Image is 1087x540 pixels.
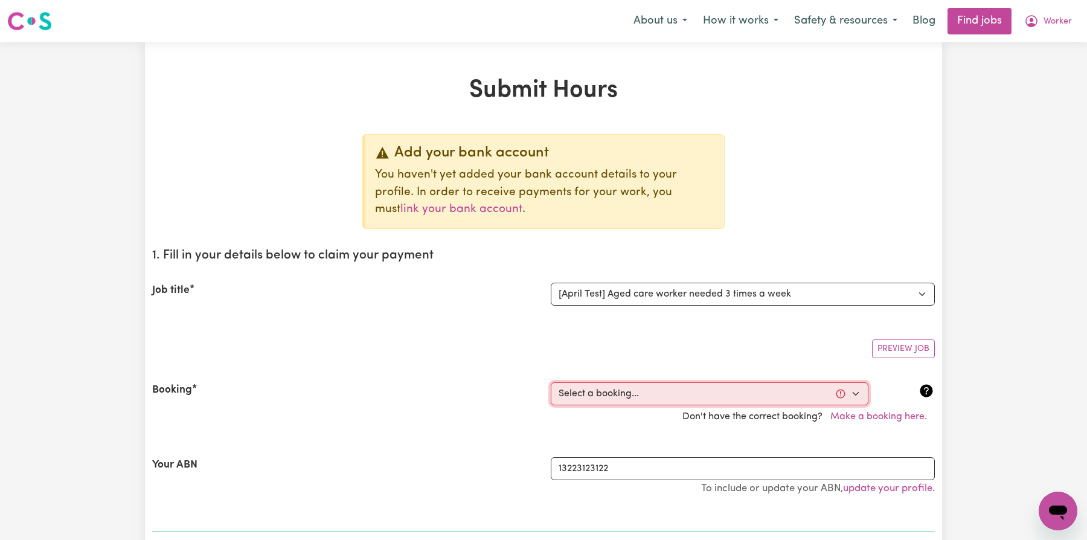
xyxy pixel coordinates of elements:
label: Your ABN [152,457,197,473]
a: Careseekers logo [7,7,52,35]
h2: 1. Fill in your details below to claim your payment [152,248,935,263]
a: Blog [905,8,943,34]
a: Find jobs [948,8,1012,34]
h1: Submit Hours [152,76,935,105]
a: update your profile [843,483,932,493]
img: Careseekers logo [7,10,52,32]
div: Add your bank account [375,144,714,162]
span: Worker [1044,15,1072,28]
label: Job title [152,283,190,298]
button: About us [626,8,695,34]
span: Don't have the correct booking? [682,412,935,422]
button: How it works [695,8,786,34]
p: You haven't yet added your bank account details to your profile. In order to receive payments for... [375,167,714,219]
button: Safety & resources [786,8,905,34]
small: To include or update your ABN, . [701,483,935,493]
iframe: Button to launch messaging window [1039,492,1077,530]
button: Preview Job [872,339,935,358]
a: link your bank account [400,204,522,215]
button: My Account [1016,8,1080,34]
button: Make a booking here. [822,405,935,428]
label: Booking [152,382,192,398]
